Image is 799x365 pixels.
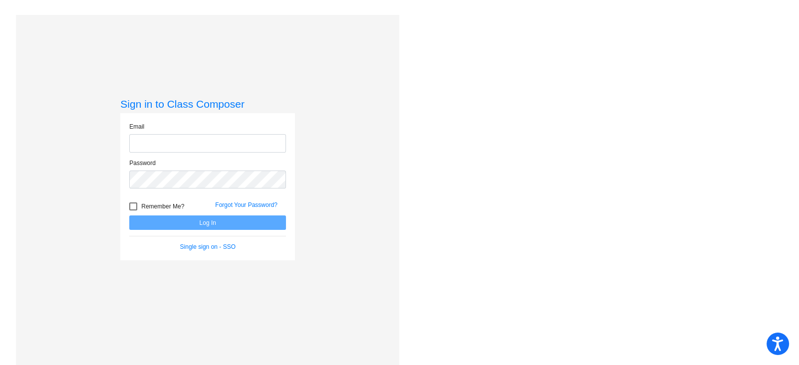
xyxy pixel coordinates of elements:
[180,243,236,250] a: Single sign on - SSO
[129,122,144,131] label: Email
[120,98,295,110] h3: Sign in to Class Composer
[129,215,286,230] button: Log In
[215,201,277,208] a: Forgot Your Password?
[141,200,184,212] span: Remember Me?
[129,159,156,168] label: Password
